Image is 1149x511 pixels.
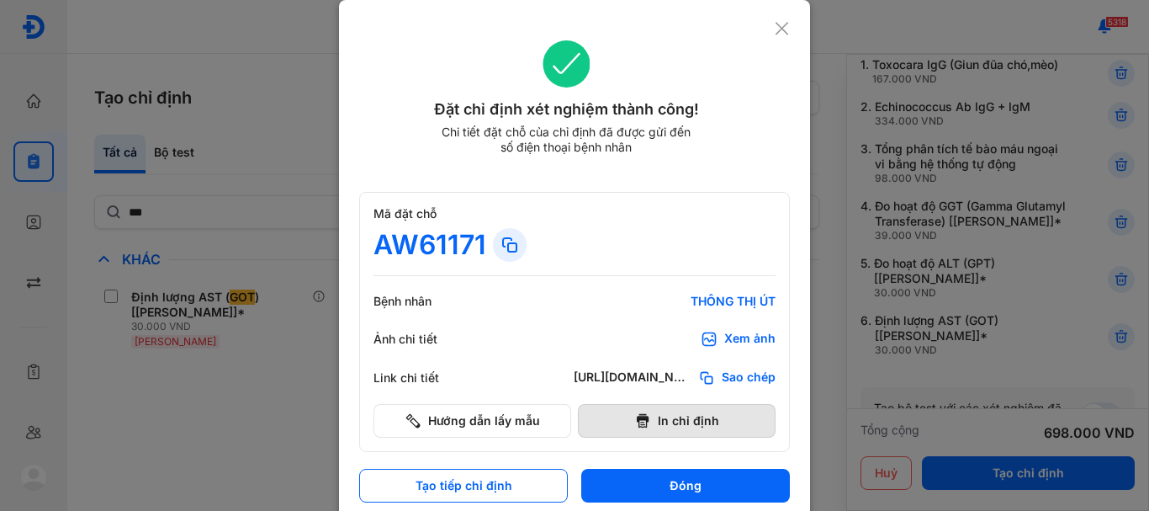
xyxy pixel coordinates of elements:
div: Ảnh chi tiết [373,332,474,347]
button: Hướng dẫn lấy mẫu [373,404,571,438]
div: Xem ảnh [724,331,776,348]
button: In chỉ định [578,404,776,438]
div: [URL][DOMAIN_NAME] [574,370,691,386]
div: Chi tiết đặt chỗ của chỉ định đã được gửi đến số điện thoại bệnh nhân [434,125,698,155]
div: THÔNG THỊ ÚT [574,294,776,309]
div: Link chi tiết [373,370,474,386]
button: Đóng [581,469,790,503]
button: Tạo tiếp chỉ định [359,469,568,503]
div: Bệnh nhân [373,294,474,309]
div: Đặt chỉ định xét nghiệm thành công! [359,98,774,121]
div: AW61171 [373,228,486,262]
div: Mã đặt chỗ [373,206,776,221]
span: Sao chép [722,370,776,386]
